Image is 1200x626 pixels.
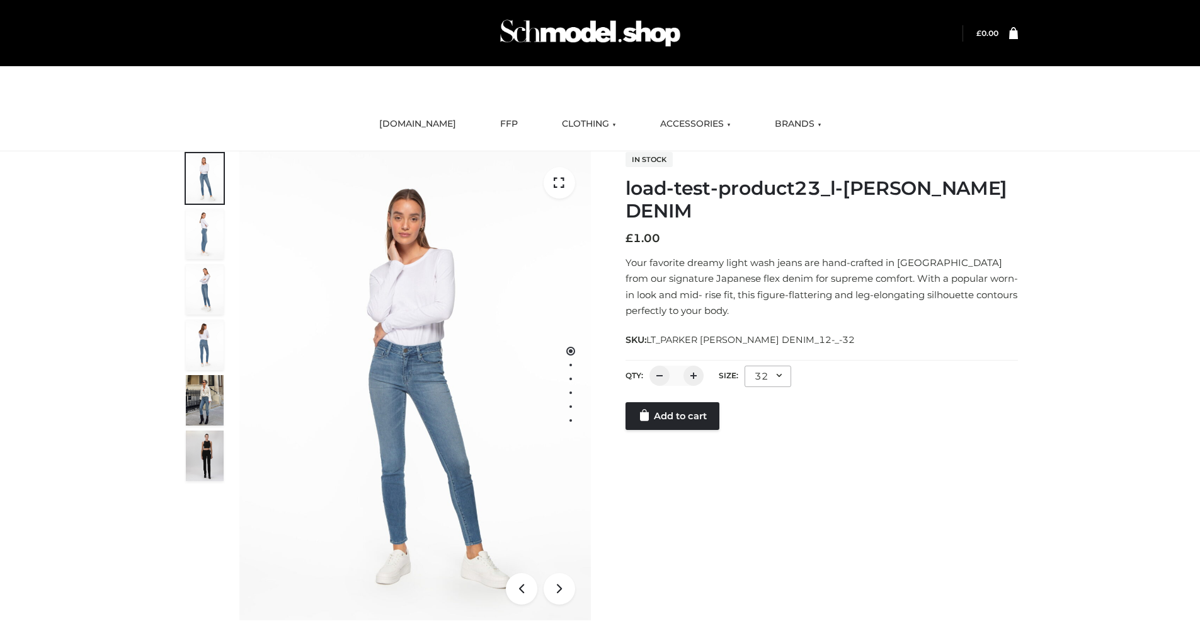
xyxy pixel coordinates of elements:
[765,110,831,138] a: BRANDS
[626,231,660,245] bdi: 1.00
[976,28,981,38] span: £
[186,153,224,204] img: 2001KLX-Ava-skinny-cove-1-scaled_9b141654-9513-48e5-b76c-3dc7db129200.jpg
[186,264,224,315] img: 2001KLX-Ava-skinny-cove-3-scaled_eb6bf915-b6b9-448f-8c6c-8cabb27fd4b2.jpg
[186,320,224,370] img: 2001KLX-Ava-skinny-cove-2-scaled_32c0e67e-5e94-449c-a916-4c02a8c03427.jpg
[626,177,1018,223] h1: load-test-product23_l-[PERSON_NAME] DENIM
[186,209,224,259] img: 2001KLX-Ava-skinny-cove-4-scaled_4636a833-082b-4702-abec-fd5bf279c4fc.jpg
[626,255,1018,319] p: Your favorite dreamy light wash jeans are hand-crafted in [GEOGRAPHIC_DATA] from our signature Ja...
[719,371,738,380] label: Size:
[626,231,633,245] span: £
[239,151,591,620] img: 2001KLX-Ava-skinny-cove-1-scaled_9b141654-9513-48e5-b76c-3dc7db129200
[626,152,673,167] span: In stock
[976,28,998,38] bdi: 0.00
[976,28,998,38] a: £0.00
[626,332,856,347] span: SKU:
[626,402,719,430] a: Add to cart
[552,110,626,138] a: CLOTHING
[651,110,740,138] a: ACCESSORIES
[626,371,643,380] label: QTY:
[496,8,685,58] img: Schmodel Admin 964
[186,431,224,481] img: 49df5f96394c49d8b5cbdcda3511328a.HD-1080p-2.5Mbps-49301101_thumbnail.jpg
[186,375,224,426] img: Bowery-Skinny_Cove-1.jpg
[745,366,791,387] div: 32
[646,334,855,345] span: LT_PARKER [PERSON_NAME] DENIM_12-_-32
[370,110,466,138] a: [DOMAIN_NAME]
[491,110,527,138] a: FFP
